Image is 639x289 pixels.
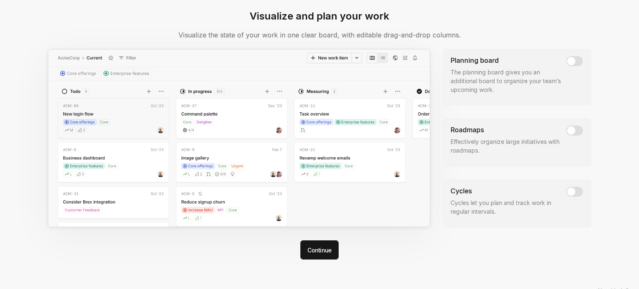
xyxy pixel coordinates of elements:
[300,240,338,259] button: Continue
[451,137,563,155] div: Effectively organize large initiatives with roadmaps.
[451,198,563,216] div: Cycles let you plan and track work in regular intervals.
[451,55,499,66] div: Planning board
[451,125,484,136] div: Roadmaps
[178,30,461,41] p: Visualize the state of your work in one clear board, with editable drag-and-drop columns.
[451,186,472,197] div: Cycles
[48,49,430,227] img: board.png
[250,10,389,23] div: Visualize and plan your work
[451,68,563,94] div: The planning board gives you an additional board to organize your team’s upcoming work.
